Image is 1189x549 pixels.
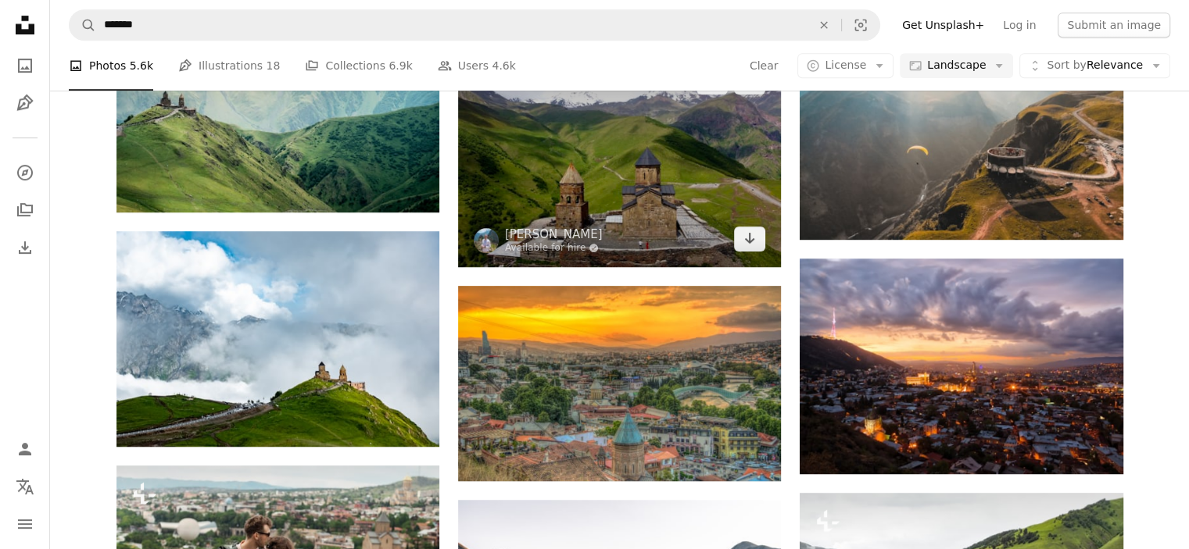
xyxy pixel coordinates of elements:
[116,98,439,112] a: aerial photography of mountain ridge
[9,50,41,81] a: Photos
[69,9,880,41] form: Find visuals sitewide
[900,53,1013,78] button: Landscape
[458,376,781,390] a: city with high-rise buildings under orange skies
[734,226,765,251] a: Download
[1058,12,1170,37] button: Submit an image
[1047,59,1086,71] span: Sort by
[492,57,515,74] span: 4.6k
[807,10,841,40] button: Clear
[70,10,96,40] button: Search Unsplash
[178,41,280,91] a: Illustrations 18
[267,57,281,74] span: 18
[842,10,879,40] button: Visual search
[9,433,41,465] a: Log in / Sign up
[825,59,866,71] span: License
[458,286,781,481] img: city with high-rise buildings under orange skies
[893,12,994,37] a: Get Unsplash+
[505,242,603,255] a: Available for hire
[800,258,1123,473] img: houses under clouds
[116,231,439,446] img: green mountains at daytime
[800,358,1123,373] a: houses under clouds
[9,508,41,540] button: Menu
[474,228,499,253] img: Go to Mike Swigunski's profile
[9,157,41,188] a: Explore
[389,57,412,74] span: 6.9k
[458,54,781,267] img: brown brick building on green grass field near mountain during daytime
[9,471,41,502] button: Language
[927,58,986,73] span: Landscape
[9,9,41,44] a: Home — Unsplash
[505,226,603,242] a: [PERSON_NAME]
[9,232,41,263] a: Download History
[9,194,41,226] a: Collections
[1047,58,1143,73] span: Relevance
[9,87,41,119] a: Illustrations
[116,331,439,345] a: green mountains at daytime
[1019,53,1170,78] button: Sort byRelevance
[800,112,1123,126] a: person paragliding on mountain cliff during daytime
[458,153,781,167] a: brown brick building on green grass field near mountain during daytime
[749,53,779,78] button: Clear
[305,41,412,91] a: Collections 6.9k
[797,53,894,78] button: License
[438,41,516,91] a: Users 4.6k
[994,12,1045,37] a: Log in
